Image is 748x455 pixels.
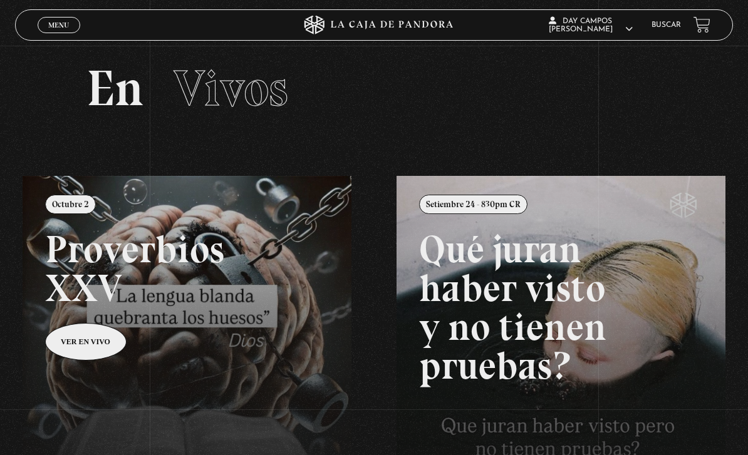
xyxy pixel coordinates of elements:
a: Buscar [652,21,681,29]
span: Vivos [174,58,288,118]
span: Day Campos [PERSON_NAME] [549,18,633,33]
span: Menu [48,21,69,29]
a: View your shopping cart [693,16,710,33]
span: Cerrar [44,31,73,40]
h2: En [86,63,661,113]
